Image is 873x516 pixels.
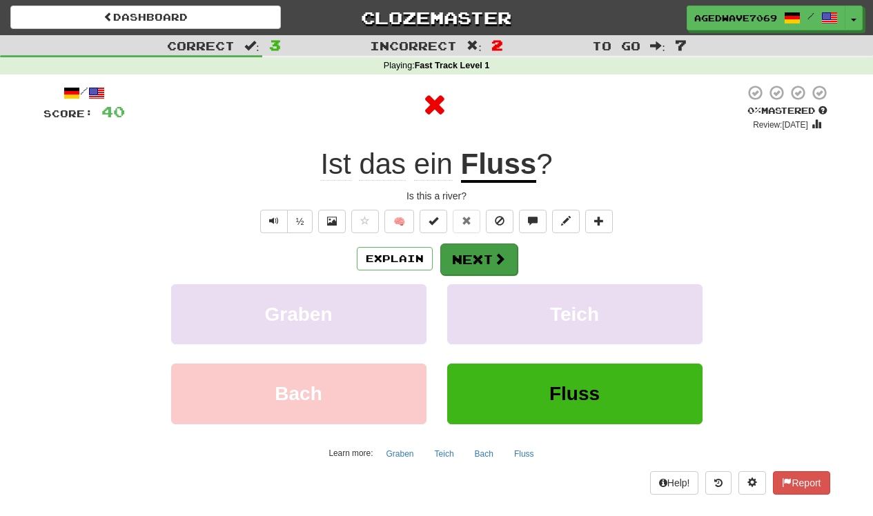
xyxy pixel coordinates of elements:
span: : [650,40,665,52]
span: 2 [491,37,503,53]
button: Play sentence audio (ctl+space) [260,210,288,233]
span: Score: [43,108,93,119]
span: Incorrect [370,39,457,52]
strong: Fast Track Level 1 [415,61,490,70]
div: Is this a river? [43,189,830,203]
button: Bach [171,364,426,424]
button: Add to collection (alt+a) [585,210,613,233]
span: To go [592,39,640,52]
button: Reset to 0% Mastered (alt+r) [453,210,480,233]
button: Teich [427,444,462,464]
span: Graben [264,304,332,325]
button: Ignore sentence (alt+i) [486,210,513,233]
div: / [43,84,125,101]
button: Explain [357,247,433,270]
span: : [467,40,482,52]
span: 0 % [747,105,761,116]
button: Teich [447,284,703,344]
small: Learn more: [328,448,373,458]
button: Graben [171,284,426,344]
a: Clozemaster [302,6,572,30]
span: / [807,11,814,21]
button: Next [440,244,518,275]
button: ½ [287,210,313,233]
button: Fluss [447,364,703,424]
span: Teich [550,304,599,325]
span: Correct [167,39,235,52]
button: Fluss [507,444,542,464]
a: AgedWave7069 / [687,6,845,30]
span: 7 [675,37,687,53]
button: Favorite sentence (alt+f) [351,210,379,233]
button: Round history (alt+y) [705,471,732,495]
span: : [244,40,259,52]
span: AgedWave7069 [694,12,777,24]
a: Dashboard [10,6,281,29]
span: Fluss [549,383,600,404]
button: Show image (alt+x) [318,210,346,233]
div: Mastered [745,105,830,117]
span: ? [536,148,552,180]
span: 3 [269,37,281,53]
button: Set this sentence to 100% Mastered (alt+m) [420,210,447,233]
span: ein [414,148,453,181]
span: das [359,148,406,181]
button: Graben [379,444,422,464]
button: Bach [467,444,501,464]
button: Help! [650,471,699,495]
u: Fluss [461,148,537,183]
span: Ist [320,148,351,181]
span: Bach [275,383,322,404]
small: Review: [DATE] [753,120,808,130]
button: Discuss sentence (alt+u) [519,210,547,233]
div: Text-to-speech controls [257,210,313,233]
button: Report [773,471,830,495]
button: 🧠 [384,210,414,233]
span: 40 [101,103,125,120]
button: Edit sentence (alt+d) [552,210,580,233]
